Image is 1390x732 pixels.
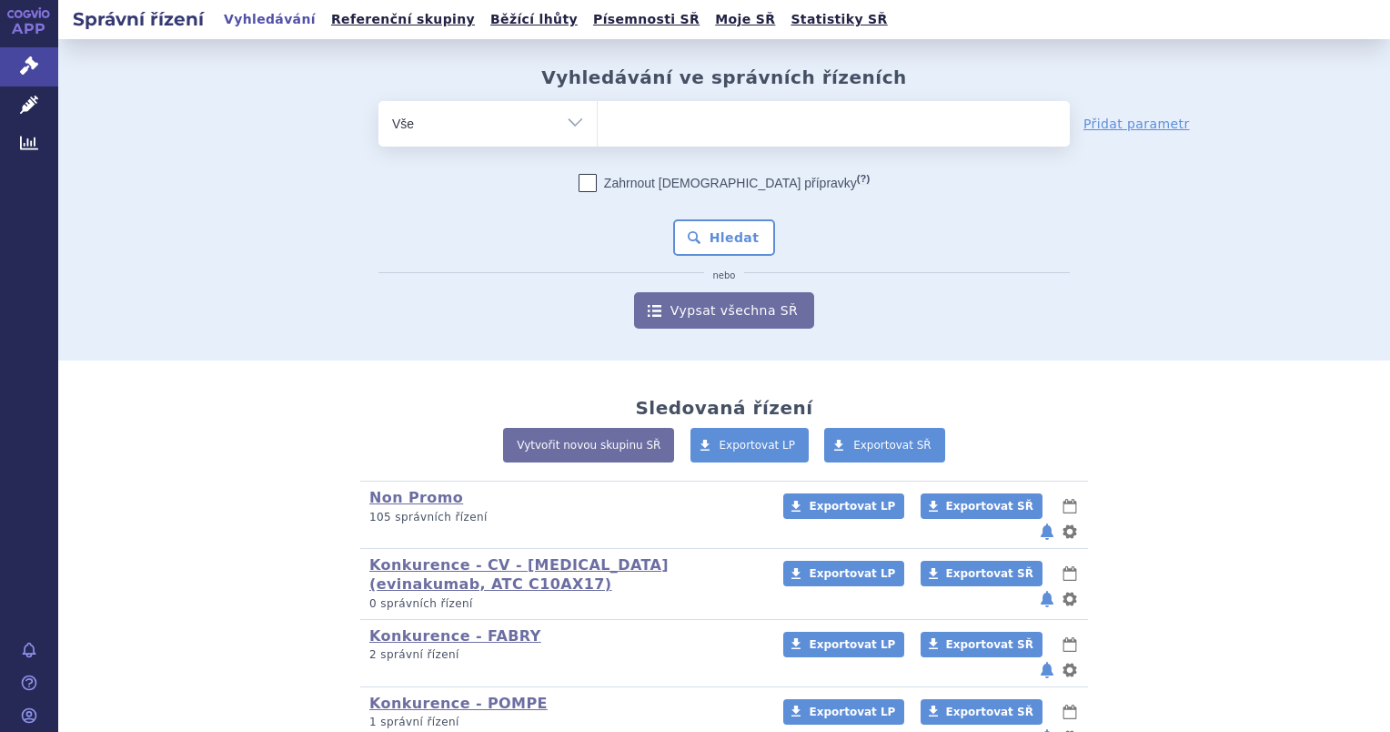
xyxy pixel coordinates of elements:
[673,219,776,256] button: Hledat
[921,561,1042,586] a: Exportovat SŘ
[1061,634,1079,656] button: lhůty
[58,6,218,32] h2: Správní řízení
[634,292,814,329] a: Vypsat všechna SŘ
[946,567,1033,580] span: Exportovat SŘ
[369,627,541,645] a: Konkurence - FABRY
[809,567,895,580] span: Exportovat LP
[783,561,904,586] a: Exportovat LP
[809,638,895,651] span: Exportovat LP
[326,7,480,32] a: Referenční skupiny
[1038,521,1056,543] button: notifikace
[946,638,1033,651] span: Exportovat SŘ
[946,500,1033,513] span: Exportovat SŘ
[579,174,870,192] label: Zahrnout [DEMOGRAPHIC_DATA] přípravky
[541,66,907,88] h2: Vyhledávání ve správních řízeních
[369,596,760,612] p: 0 správních řízení
[704,270,745,281] i: nebo
[809,706,895,718] span: Exportovat LP
[1083,115,1190,133] a: Přidat parametr
[857,173,870,185] abbr: (?)
[921,493,1042,519] a: Exportovat SŘ
[1061,588,1079,610] button: nastavení
[921,699,1042,725] a: Exportovat SŘ
[690,428,810,463] a: Exportovat LP
[369,489,463,506] a: Non Promo
[783,493,904,519] a: Exportovat LP
[503,428,674,463] a: Vytvořit novou skupinu SŘ
[783,632,904,657] a: Exportovat LP
[720,439,796,452] span: Exportovat LP
[785,7,892,32] a: Statistiky SŘ
[369,715,760,730] p: 1 správní řízení
[824,428,945,463] a: Exportovat SŘ
[1038,588,1056,610] button: notifikace
[1061,701,1079,723] button: lhůty
[369,510,760,525] p: 105 správních řízení
[218,7,321,32] a: Vyhledávání
[635,397,812,419] h2: Sledovaná řízení
[369,647,760,663] p: 2 správní řízení
[946,706,1033,718] span: Exportovat SŘ
[588,7,705,32] a: Písemnosti SŘ
[1061,495,1079,517] button: lhůty
[1061,563,1079,585] button: lhůty
[710,7,781,32] a: Moje SŘ
[1061,521,1079,543] button: nastavení
[369,695,548,712] a: Konkurence - POMPE
[853,439,932,452] span: Exportovat SŘ
[1061,659,1079,681] button: nastavení
[485,7,583,32] a: Běžící lhůty
[921,632,1042,657] a: Exportovat SŘ
[783,699,904,725] a: Exportovat LP
[809,500,895,513] span: Exportovat LP
[369,556,669,593] a: Konkurence - CV - [MEDICAL_DATA] (evinakumab, ATC C10AX17)
[1038,659,1056,681] button: notifikace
